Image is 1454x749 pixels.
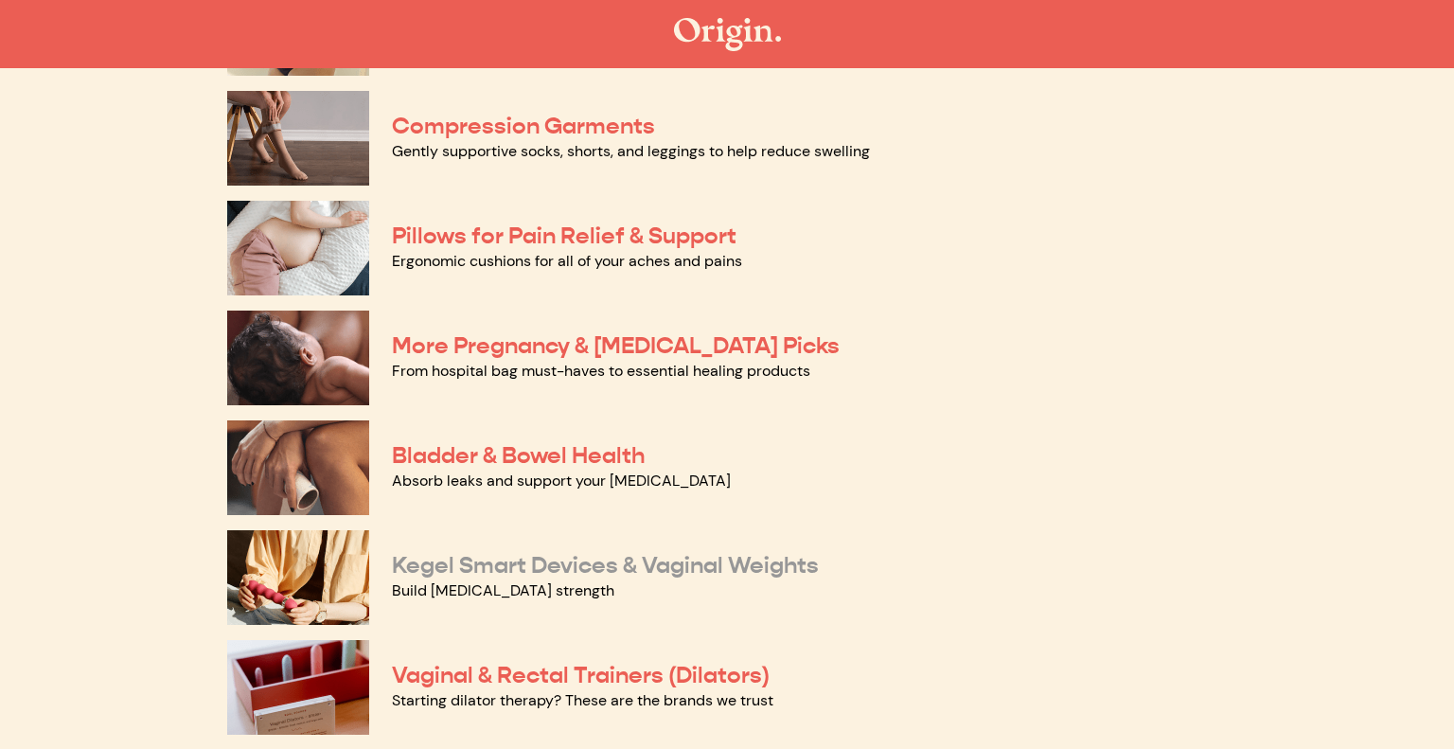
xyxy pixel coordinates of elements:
a: From hospital bag must-haves to essential healing products [392,361,810,381]
a: Absorb leaks and support your [MEDICAL_DATA] [392,471,731,490]
img: Compression Garments [227,91,369,186]
img: The Origin Shop [674,18,781,51]
a: Starting dilator therapy? These are the brands we trust [392,690,773,710]
img: Bladder & Bowel Health [227,420,369,515]
img: Pillows for Pain Relief & Support [227,201,369,295]
a: Ergonomic cushions for all of your aches and pains [392,251,742,271]
img: Vaginal & Rectal Trainers (Dilators) [227,640,369,735]
a: Vaginal & Rectal Trainers (Dilators) [392,661,770,689]
a: Gently supportive socks, shorts, and leggings to help reduce swelling [392,141,870,161]
img: Kegel Smart Devices & Vaginal Weights [227,530,369,625]
a: Build [MEDICAL_DATA] strength [392,580,614,600]
img: More Pregnancy & Postpartum Picks [227,311,369,405]
a: Bladder & Bowel Health [392,441,645,470]
a: Pillows for Pain Relief & Support [392,222,736,250]
a: Kegel Smart Devices & Vaginal Weights [392,551,819,580]
a: Compression Garments [392,112,655,140]
a: More Pregnancy & [MEDICAL_DATA] Picks [392,331,840,360]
